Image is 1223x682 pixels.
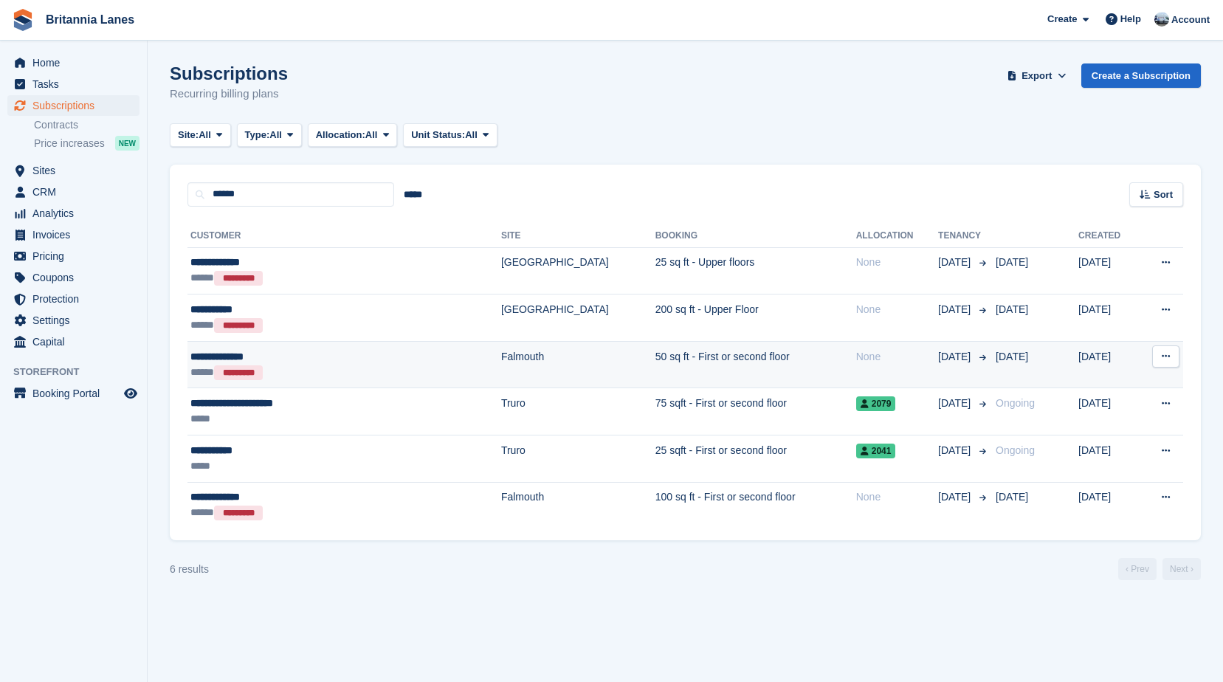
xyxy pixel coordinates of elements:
span: Ongoing [996,444,1035,456]
td: [GEOGRAPHIC_DATA] [501,247,655,294]
td: [GEOGRAPHIC_DATA] [501,294,655,342]
span: Export [1022,69,1052,83]
span: Subscriptions [32,95,121,116]
div: 6 results [170,562,209,577]
a: menu [7,52,139,73]
td: 50 sq ft - First or second floor [655,341,856,388]
a: menu [7,246,139,266]
button: Allocation: All [308,123,398,148]
span: Analytics [32,203,121,224]
span: [DATE] [938,255,974,270]
span: Booking Portal [32,383,121,404]
a: menu [7,331,139,352]
a: menu [7,95,139,116]
span: [DATE] [938,349,974,365]
span: Account [1171,13,1210,27]
th: Created [1078,224,1139,248]
span: All [199,128,211,142]
div: NEW [115,136,139,151]
span: All [269,128,282,142]
div: None [856,255,938,270]
a: menu [7,383,139,404]
span: 2079 [856,396,896,411]
a: Previous [1118,558,1157,580]
a: menu [7,203,139,224]
span: Protection [32,289,121,309]
td: [DATE] [1078,435,1139,483]
td: [DATE] [1078,247,1139,294]
img: stora-icon-8386f47178a22dfd0bd8f6a31ec36ba5ce8667c1dd55bd0f319d3a0aa187defe.svg [12,9,34,31]
a: Contracts [34,118,139,132]
a: Preview store [122,385,139,402]
span: Sites [32,160,121,181]
td: 25 sq ft - Upper floors [655,247,856,294]
td: [DATE] [1078,388,1139,435]
span: Site: [178,128,199,142]
td: Falmouth [501,482,655,528]
button: Unit Status: All [403,123,497,148]
th: Tenancy [938,224,990,248]
a: Price increases NEW [34,135,139,151]
span: All [465,128,478,142]
span: [DATE] [996,491,1028,503]
span: Allocation: [316,128,365,142]
a: menu [7,182,139,202]
td: Truro [501,388,655,435]
th: Site [501,224,655,248]
span: [DATE] [996,351,1028,362]
span: All [365,128,378,142]
span: [DATE] [938,443,974,458]
td: Falmouth [501,341,655,388]
span: Price increases [34,137,105,151]
span: Home [32,52,121,73]
nav: Page [1115,558,1204,580]
td: 200 sq ft - Upper Floor [655,294,856,342]
span: [DATE] [996,256,1028,268]
span: Tasks [32,74,121,94]
span: Sort [1154,187,1173,202]
td: 75 sqft - First or second floor [655,388,856,435]
td: 25 sqft - First or second floor [655,435,856,483]
th: Booking [655,224,856,248]
th: Customer [187,224,501,248]
button: Site: All [170,123,231,148]
div: None [856,302,938,317]
a: menu [7,310,139,331]
span: 2041 [856,444,896,458]
span: Type: [245,128,270,142]
td: [DATE] [1078,482,1139,528]
span: Storefront [13,365,147,379]
a: menu [7,160,139,181]
a: Britannia Lanes [40,7,140,32]
a: menu [7,74,139,94]
td: Truro [501,435,655,483]
span: [DATE] [996,303,1028,315]
p: Recurring billing plans [170,86,288,103]
img: John Millership [1154,12,1169,27]
th: Allocation [856,224,938,248]
span: Ongoing [996,397,1035,409]
span: Invoices [32,224,121,245]
td: [DATE] [1078,341,1139,388]
div: None [856,489,938,505]
span: Create [1047,12,1077,27]
span: Unit Status: [411,128,465,142]
a: Create a Subscription [1081,63,1201,88]
span: Help [1120,12,1141,27]
span: [DATE] [938,302,974,317]
td: 100 sq ft - First or second floor [655,482,856,528]
div: None [856,349,938,365]
button: Export [1005,63,1069,88]
span: CRM [32,182,121,202]
button: Type: All [237,123,302,148]
h1: Subscriptions [170,63,288,83]
span: Capital [32,331,121,352]
span: [DATE] [938,396,974,411]
a: Next [1162,558,1201,580]
a: menu [7,267,139,288]
td: [DATE] [1078,294,1139,342]
span: [DATE] [938,489,974,505]
span: Pricing [32,246,121,266]
a: menu [7,289,139,309]
span: Coupons [32,267,121,288]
